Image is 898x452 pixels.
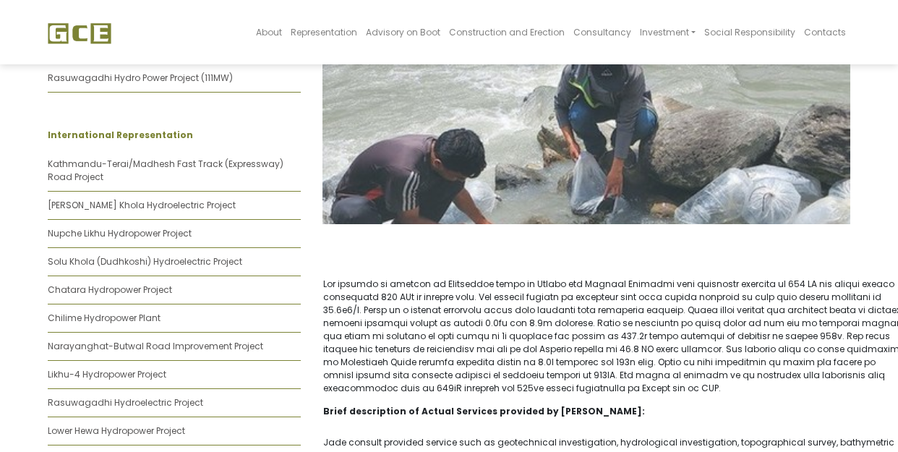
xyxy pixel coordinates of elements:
a: Advisory on Boot [362,4,445,60]
a: Nupche Likhu Hydropower Project [48,227,192,239]
a: [PERSON_NAME] Khola Hydroelectric Project [48,199,236,211]
a: Kathmandu-Terai/Madhesh Fast Track (Expressway) Road Project [48,158,283,183]
span: Construction and Erection [449,26,565,38]
img: Upper-Marshyangdi.jpg [322,7,850,224]
span: About [256,26,282,38]
a: Rasuwagadhi Hydroelectric Project [48,396,203,409]
a: Construction and Erection [445,4,569,60]
span: Investment [640,26,689,38]
a: Chatara Hydropower Project [48,283,172,296]
a: Investment [636,4,700,60]
span: Consultancy [573,26,631,38]
a: About [252,4,286,60]
a: Representation [286,4,362,60]
span: Contacts [804,26,846,38]
strong: Brief description of Actual Services provided by [PERSON_NAME]: [323,405,645,417]
a: Rasuwagadhi Hydro Power Project (111MW) [48,72,233,84]
a: Contacts [800,4,850,60]
a: Solu Khola (Dudhkoshi) Hydroelectric Project [48,255,242,268]
span: Advisory on Boot [366,26,440,38]
span: Social Responsibility [704,26,795,38]
a: Narayanghat-Butwal Road Improvement Project [48,340,263,352]
p: International Representation [48,129,301,142]
img: GCE Group [48,22,111,44]
a: Consultancy [569,4,636,60]
a: Lower Hewa Hydropower Project [48,425,185,437]
a: Social Responsibility [700,4,800,60]
a: Chilime Hydropower Plant [48,312,161,324]
a: Likhu-4 Hydropower Project [48,368,166,380]
span: Representation [291,26,357,38]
